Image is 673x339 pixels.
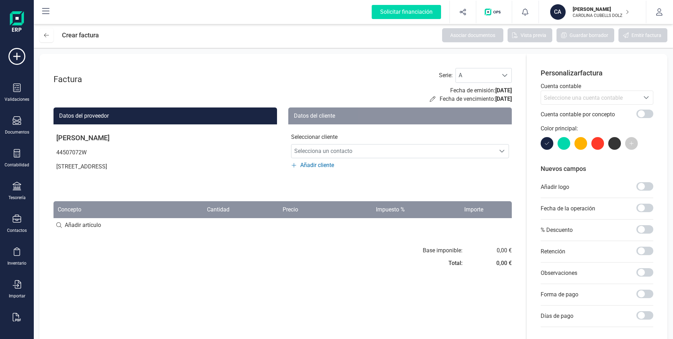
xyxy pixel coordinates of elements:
label: Serie : [439,71,453,80]
p: Forma de pago [541,290,578,299]
button: Logo de OPS [480,1,508,23]
p: Cuenta contable por concepto [541,110,615,119]
th: Concepto [54,201,145,218]
div: Selecciona un contacto [495,148,509,154]
button: CA[PERSON_NAME]CAROLINA CUBELLS DOLZ [547,1,637,23]
th: Precio [234,201,302,218]
img: Logo Finanedi [10,11,24,34]
button: Asociar documentos [442,28,503,42]
div: Crear factura [62,28,99,42]
p: Retención [541,247,565,256]
span: Seleccione una cuenta contable [544,94,623,101]
div: Total: [448,259,463,267]
button: Emitir factura [618,28,667,42]
div: Solicitar financiación [372,5,441,19]
p: Seleccionar cliente [291,133,509,141]
img: Logo de OPS [485,8,503,16]
p: Personalizar factura [541,68,653,78]
span: [DATE] [495,87,512,94]
div: Validaciones [5,97,29,102]
div: Factura [54,74,110,85]
div: Tesorería [8,195,26,201]
p: Observaciones [541,269,577,277]
div: Seleccione una cuenta [640,91,653,104]
p: Añadir logo [541,183,569,191]
button: Guardar borrador [556,28,614,42]
p: Días de pago [541,312,573,320]
div: Base imponible: [423,246,463,255]
div: Datos del proveedor [54,107,277,124]
div: 0,00 € [496,259,512,267]
p: CAROLINA CUBELLS DOLZ [573,13,629,18]
span: Selecciona un contacto [291,144,495,158]
p: Fecha de emisión: [450,86,512,95]
th: Importe [409,201,488,218]
div: Inventario [7,260,26,266]
p: Color principal: [541,124,653,133]
div: CA [550,4,566,20]
th: Cantidad [145,201,234,218]
p: [PERSON_NAME] [54,130,277,146]
span: A [456,68,498,82]
span: Añadir cliente [300,161,334,169]
div: Contactos [7,228,27,233]
div: Contabilidad [5,162,29,168]
p: [STREET_ADDRESS] [54,160,277,174]
span: [DATE] [495,95,512,102]
div: Importar [9,293,25,299]
p: Fecha de vencimiento: [440,95,512,103]
p: 44507072W [54,146,277,160]
div: 0,00 € [496,246,512,255]
th: Impuesto % [302,201,409,218]
div: Datos del cliente [288,107,512,124]
button: Solicitar financiación [363,1,449,23]
p: Fecha de la operación [541,204,595,213]
p: Nuevos campos [541,164,653,174]
div: Documentos [5,129,29,135]
button: Vista previa [508,28,552,42]
p: Cuenta contable [541,82,653,91]
p: % Descuento [541,226,573,234]
p: [PERSON_NAME] [573,6,629,13]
